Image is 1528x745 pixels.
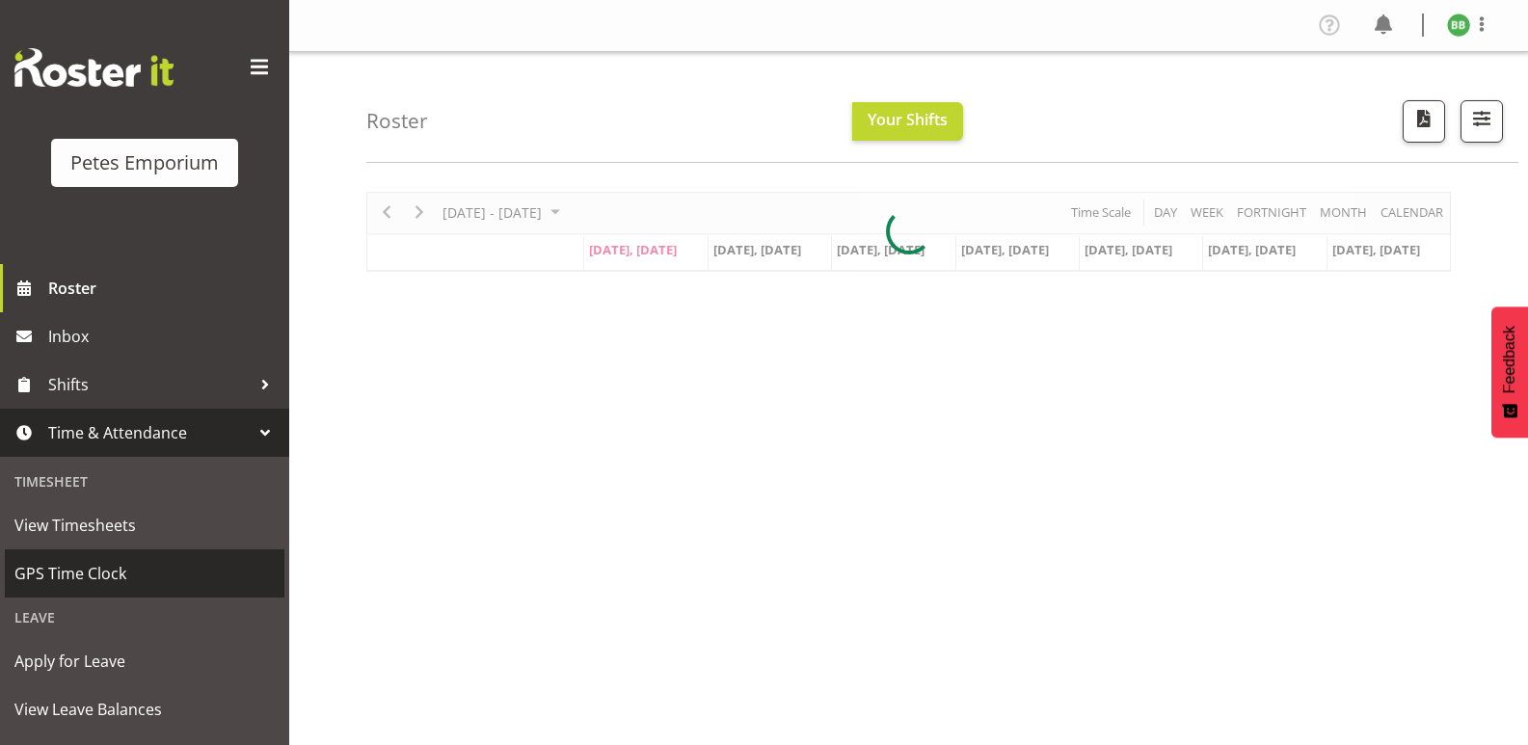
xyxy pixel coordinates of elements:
[1403,100,1445,143] button: Download a PDF of the roster according to the set date range.
[14,695,275,724] span: View Leave Balances
[868,109,948,130] span: Your Shifts
[14,559,275,588] span: GPS Time Clock
[366,110,428,132] h4: Roster
[852,102,963,141] button: Your Shifts
[1461,100,1503,143] button: Filter Shifts
[14,511,275,540] span: View Timesheets
[48,418,251,447] span: Time & Attendance
[1501,326,1518,393] span: Feedback
[5,501,284,549] a: View Timesheets
[1447,13,1470,37] img: beena-bist9974.jpg
[5,549,284,598] a: GPS Time Clock
[14,48,174,87] img: Rosterit website logo
[48,322,280,351] span: Inbox
[14,647,275,676] span: Apply for Leave
[48,274,280,303] span: Roster
[5,462,284,501] div: Timesheet
[70,148,219,177] div: Petes Emporium
[5,637,284,685] a: Apply for Leave
[1491,306,1528,438] button: Feedback - Show survey
[48,370,251,399] span: Shifts
[5,685,284,733] a: View Leave Balances
[5,598,284,637] div: Leave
